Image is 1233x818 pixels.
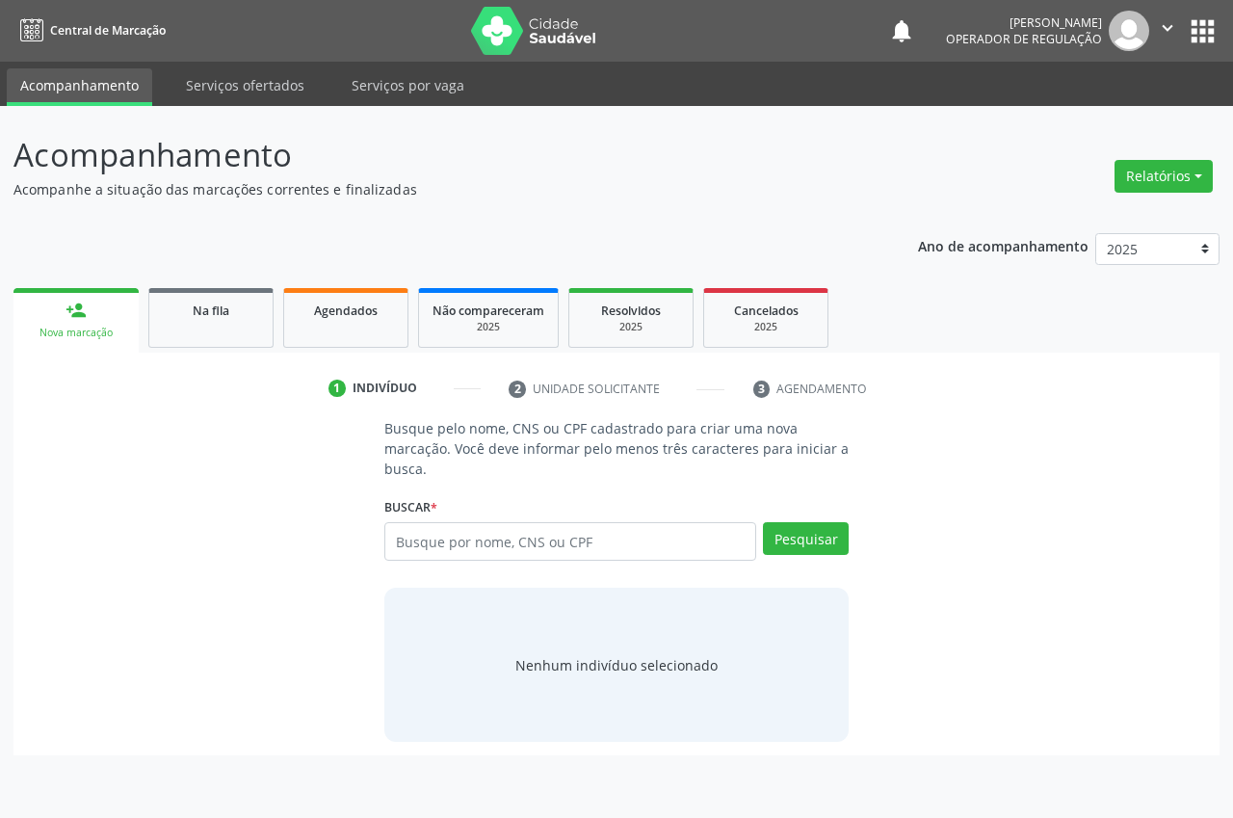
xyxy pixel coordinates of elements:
[172,68,318,102] a: Serviços ofertados
[384,522,756,561] input: Busque por nome, CNS ou CPF
[193,303,229,319] span: Na fila
[13,14,166,46] a: Central de Marcação
[1149,11,1186,51] button: 
[763,522,849,555] button: Pesquisar
[433,320,544,334] div: 2025
[1115,160,1213,193] button: Relatórios
[583,320,679,334] div: 2025
[50,22,166,39] span: Central de Marcação
[515,655,718,675] div: Nenhum indivíduo selecionado
[1186,14,1220,48] button: apps
[946,31,1102,47] span: Operador de regulação
[1157,17,1178,39] i: 
[384,492,437,522] label: Buscar
[7,68,152,106] a: Acompanhamento
[601,303,661,319] span: Resolvidos
[353,380,417,397] div: Indivíduo
[13,131,857,179] p: Acompanhamento
[66,300,87,321] div: person_add
[338,68,478,102] a: Serviços por vaga
[13,179,857,199] p: Acompanhe a situação das marcações correntes e finalizadas
[734,303,799,319] span: Cancelados
[27,326,125,340] div: Nova marcação
[314,303,378,319] span: Agendados
[946,14,1102,31] div: [PERSON_NAME]
[328,380,346,397] div: 1
[1109,11,1149,51] img: img
[384,418,849,479] p: Busque pelo nome, CNS ou CPF cadastrado para criar uma nova marcação. Você deve informar pelo men...
[918,233,1089,257] p: Ano de acompanhamento
[433,303,544,319] span: Não compareceram
[718,320,814,334] div: 2025
[888,17,915,44] button: notifications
